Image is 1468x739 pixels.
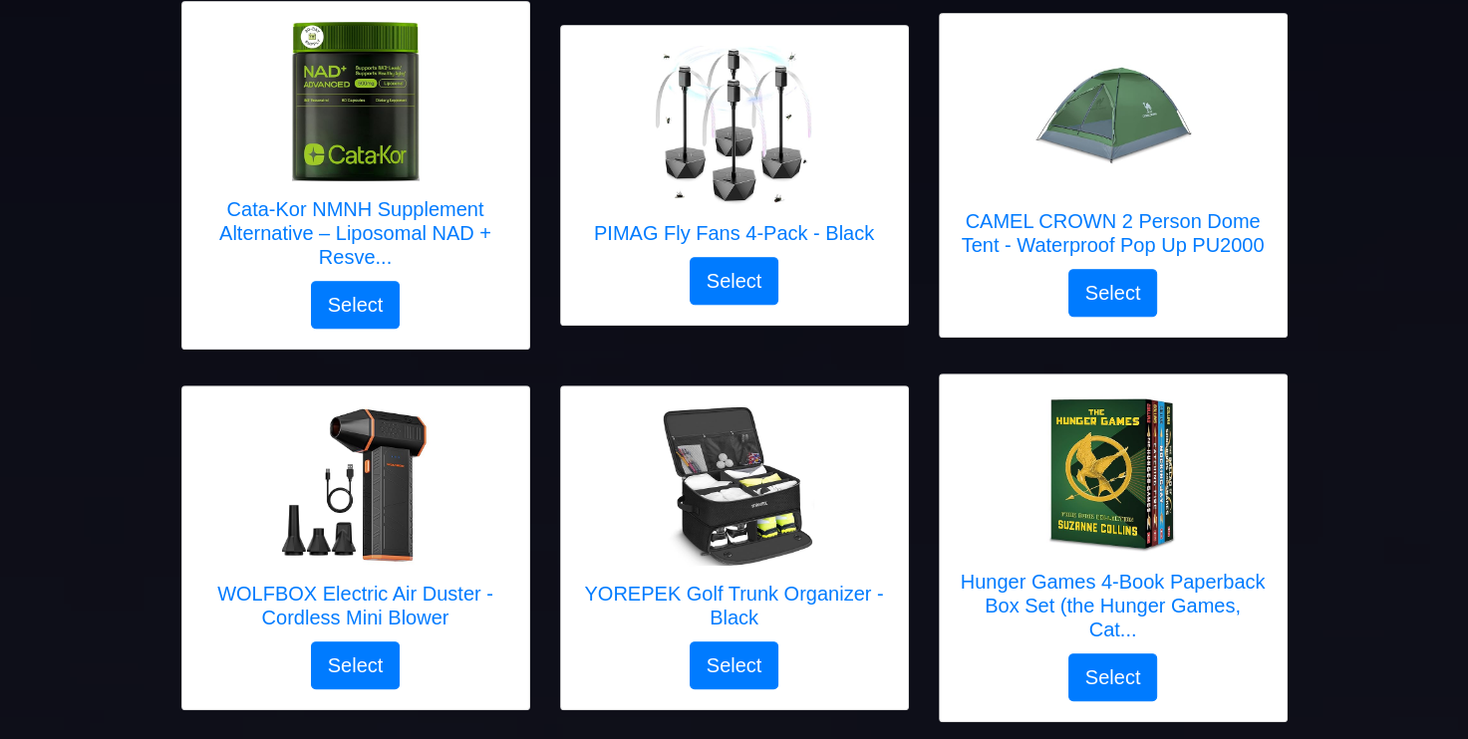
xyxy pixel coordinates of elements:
button: Select [311,281,401,329]
button: Select [690,641,779,689]
img: WOLFBOX Electric Air Duster - Cordless Mini Blower [276,406,436,566]
button: Select [1068,653,1158,701]
h5: Hunger Games 4-Book Paperback Box Set (the Hunger Games, Cat... [960,570,1267,641]
a: Hunger Games 4-Book Paperback Box Set (the Hunger Games, Catching Fire, Mockingjay, the Ballad of... [960,394,1267,653]
h5: CAMEL CROWN 2 Person Dome Tent - Waterproof Pop Up PU2000 [960,209,1267,257]
img: CAMEL CROWN 2 Person Dome Tent - Waterproof Pop Up PU2000 [1033,34,1193,193]
a: PIMAG Fly Fans 4-Pack - Black PIMAG Fly Fans 4-Pack - Black [594,46,874,257]
img: PIMAG Fly Fans 4-Pack - Black [654,46,813,205]
a: CAMEL CROWN 2 Person Dome Tent - Waterproof Pop Up PU2000 CAMEL CROWN 2 Person Dome Tent - Waterp... [960,34,1267,269]
button: Select [311,641,401,689]
img: YOREPEK Golf Trunk Organizer - Black [655,406,814,566]
img: Cata-Kor NMNH Supplement Alternative – Liposomal NAD + Resveratrol – 30-Day Supply – High Purity ... [276,22,436,181]
a: YOREPEK Golf Trunk Organizer - Black YOREPEK Golf Trunk Organizer - Black [581,406,888,641]
button: Select [690,257,779,305]
button: Select [1068,269,1158,317]
a: WOLFBOX Electric Air Duster - Cordless Mini Blower WOLFBOX Electric Air Duster - Cordless Mini Bl... [202,406,509,641]
img: Hunger Games 4-Book Paperback Box Set (the Hunger Games, Catching Fire, Mockingjay, the Ballad of... [1033,394,1193,554]
h5: PIMAG Fly Fans 4-Pack - Black [594,221,874,245]
h5: Cata-Kor NMNH Supplement Alternative – Liposomal NAD + Resve... [202,197,509,269]
a: Cata-Kor NMNH Supplement Alternative – Liposomal NAD + Resveratrol – 30-Day Supply – High Purity ... [202,22,509,281]
h5: YOREPEK Golf Trunk Organizer - Black [581,582,888,629]
h5: WOLFBOX Electric Air Duster - Cordless Mini Blower [202,582,509,629]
